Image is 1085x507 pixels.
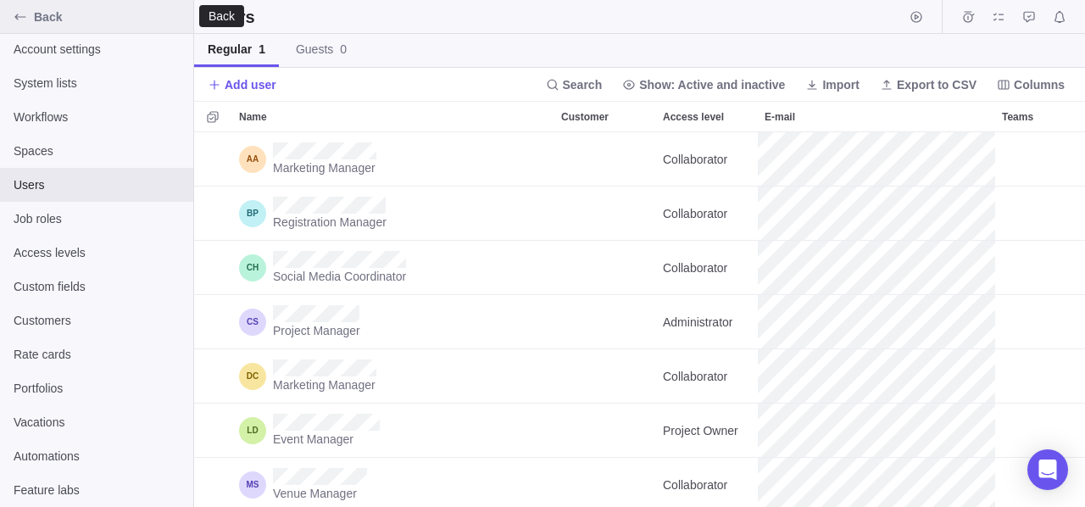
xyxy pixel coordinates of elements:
[273,268,406,285] span: Social Media Coordinator
[663,109,724,125] span: Access level
[273,322,360,339] span: Project Manager
[656,404,758,458] div: Access level
[656,132,758,186] div: Collaborator
[1002,109,1033,125] span: Teams
[14,75,180,92] span: System lists
[758,241,995,295] div: E-mail
[656,187,758,241] div: Access level
[14,346,180,363] span: Rate cards
[282,34,360,67] a: Guests0
[225,76,276,93] span: Add user
[201,105,225,129] span: Selection mode
[554,102,656,131] div: Customer
[14,414,180,431] span: Vacations
[656,102,758,131] div: Access level
[14,278,180,295] span: Custom fields
[14,142,180,159] span: Spaces
[1048,13,1071,26] a: Notifications
[232,187,554,241] div: Name
[14,312,180,329] span: Customers
[990,73,1071,97] span: Columns
[663,205,727,222] span: Collaborator
[656,349,758,404] div: Access level
[232,241,554,295] div: Name
[798,73,866,97] span: Import
[956,13,980,26] a: Time logs
[232,404,554,458] div: Name
[232,102,554,131] div: Name
[554,241,656,295] div: Customer
[554,295,656,349] div: Customer
[273,431,380,448] span: Event Manager
[656,241,758,295] div: Access level
[273,159,376,176] span: Marketing Manager
[656,295,758,349] div: Access level
[14,380,180,397] span: Portfolios
[554,349,656,404] div: Customer
[758,404,995,458] div: E-mail
[663,259,727,276] span: Collaborator
[232,132,554,187] div: Name
[758,187,995,241] div: E-mail
[194,34,279,67] a: Regular1
[656,241,758,294] div: Collaborator
[822,76,860,93] span: Import
[554,187,656,241] div: Customer
[208,73,276,97] span: Add user
[561,109,609,125] span: Customer
[14,176,180,193] span: Users
[1017,5,1041,29] span: Approval requests
[1014,76,1065,93] span: Columns
[554,132,656,187] div: Customer
[273,376,376,393] span: Marketing Manager
[296,41,347,58] span: Guests
[758,102,995,131] div: E-mail
[273,214,387,231] span: Registration Manager
[758,132,995,187] div: E-mail
[239,109,267,125] span: Name
[656,404,758,457] div: Project Owner
[232,349,554,404] div: Name
[663,476,727,493] span: Collaborator
[663,151,727,168] span: Collaborator
[14,109,180,125] span: Workflows
[273,485,367,502] span: Venue Manager
[639,76,785,93] span: Show: Active and inactive
[563,76,603,93] span: Search
[14,482,180,499] span: Feature labs
[987,5,1010,29] span: My assignments
[1027,449,1068,490] div: Open Intercom Messenger
[656,187,758,240] div: Collaborator
[656,295,758,348] div: Administrator
[14,210,180,227] span: Job roles
[340,42,347,56] span: 0
[259,42,265,56] span: 1
[14,244,180,261] span: Access levels
[34,8,186,25] span: Back
[14,448,180,465] span: Automations
[656,132,758,187] div: Access level
[554,404,656,458] div: Customer
[663,368,727,385] span: Collaborator
[956,5,980,29] span: Time logs
[987,13,1010,26] a: My assignments
[232,295,554,349] div: Name
[758,295,995,349] div: E-mail
[904,5,928,29] span: Start timer
[14,41,180,58] span: Account settings
[207,9,236,23] div: Back
[758,349,995,404] div: E-mail
[663,422,738,439] span: Project Owner
[1017,13,1041,26] a: Approval requests
[615,73,792,97] span: Show: Active and inactive
[897,76,976,93] span: Export to CSV
[663,314,732,331] span: Administrator
[765,109,795,125] span: E-mail
[539,73,609,97] span: Search
[656,349,758,403] div: Collaborator
[208,41,265,58] span: Regular
[194,132,1085,507] div: grid
[873,73,983,97] span: Export to CSV
[1048,5,1071,29] span: Notifications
